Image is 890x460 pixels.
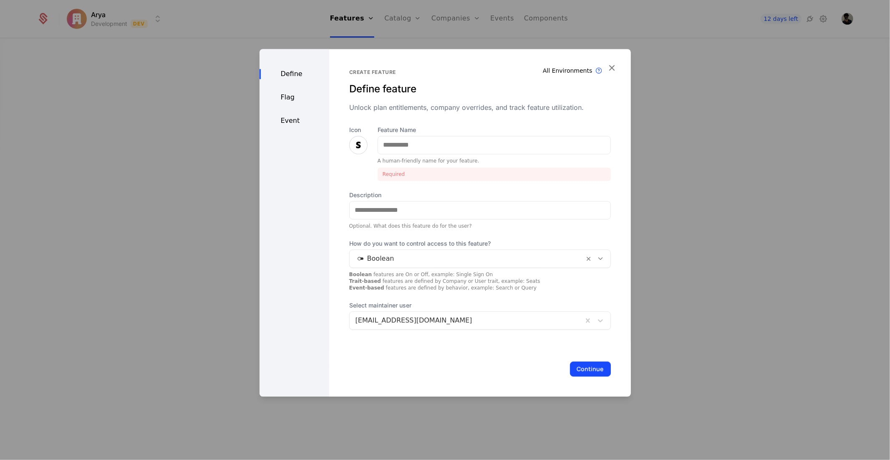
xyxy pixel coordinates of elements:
[349,82,611,96] div: Define feature
[570,361,611,376] button: Continue
[260,116,329,126] div: Event
[349,278,381,284] strong: Trait-based
[349,191,611,199] label: Description
[378,168,611,181] div: Required
[349,126,368,134] label: Icon
[349,102,611,112] div: Unlock plan entitlements, company overrides, and track feature utilization.
[349,301,611,310] span: Select maintainer user
[260,69,329,79] div: Define
[349,271,611,291] div: features are On or Off, example: Single Sign On features are defined by Company or User trait, ex...
[349,285,384,291] strong: Event-based
[378,126,611,134] label: Feature Name
[260,92,329,102] div: Flag
[349,272,372,277] strong: Boolean
[543,66,592,75] div: All Environments
[349,239,611,248] span: How do you want to control access to this feature?
[349,223,611,229] div: Optional. What does this feature do for the user?
[349,69,611,76] div: Create feature
[378,158,611,164] div: A human-friendly name for your feature.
